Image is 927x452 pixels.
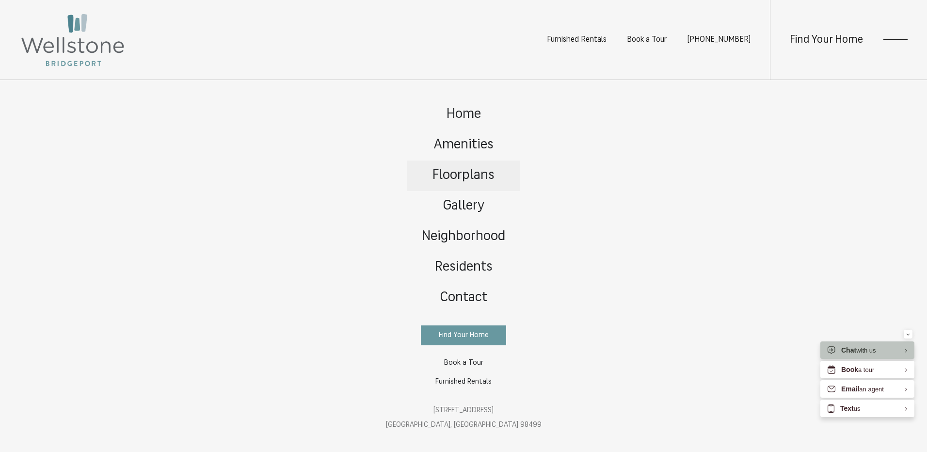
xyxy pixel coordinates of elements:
a: Go to Contact [407,283,520,313]
span: Amenities [434,138,494,152]
span: Furnished Rentals [435,378,492,386]
span: Home [447,108,481,121]
a: Find Your Home [421,325,506,345]
a: Book a Tour [627,36,667,44]
span: Gallery [443,199,484,213]
a: Call us at (253) 400-3144 [687,36,751,44]
span: Residents [435,260,493,274]
a: Find Your Home [790,34,863,46]
a: Go to Neighborhood [407,222,520,252]
a: Go to Floorplans [407,161,520,191]
a: Furnished Rentals [547,36,607,44]
span: [PHONE_NUMBER] [687,36,751,44]
div: Main [386,90,542,442]
span: Contact [440,291,487,305]
a: Go to Home [407,99,520,130]
a: Furnished Rentals (opens in a new tab) [421,372,506,391]
button: Open Menu [883,35,908,44]
a: Go to Gallery [407,191,520,222]
span: Neighborhood [422,230,505,243]
span: Book a Tour [444,359,483,367]
img: Wellstone [19,12,126,68]
span: Floorplans [432,169,495,182]
a: Book a Tour [421,354,506,372]
a: Go to Residents [407,252,520,283]
span: Find Your Home [439,332,489,339]
a: Get Directions to 12535 Bridgeport Way SW Lakewood, WA 98499 [386,407,542,429]
a: Go to Amenities [407,130,520,161]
